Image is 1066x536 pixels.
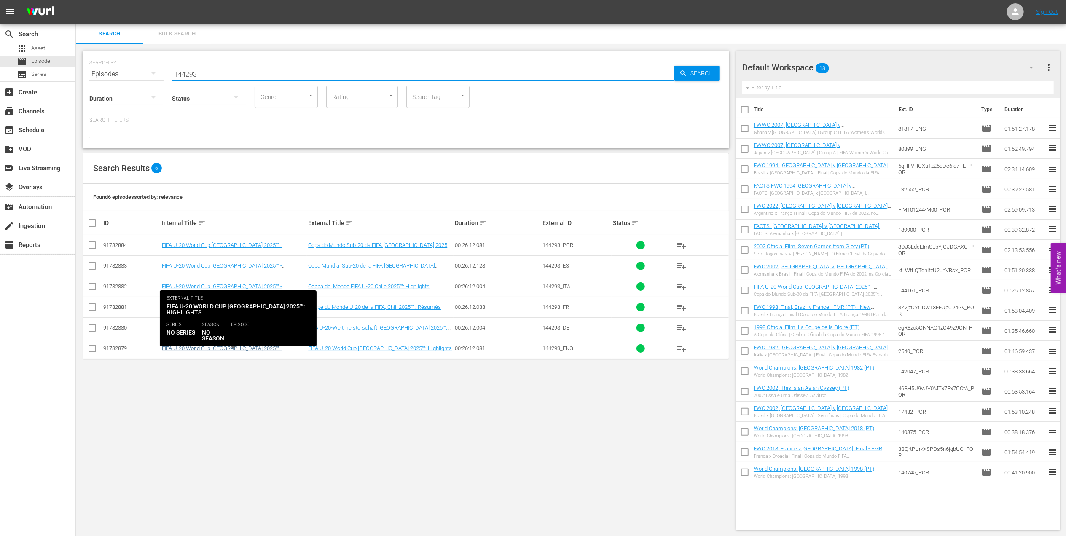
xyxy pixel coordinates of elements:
a: FIFA U-20 World Cup [GEOGRAPHIC_DATA] 2025™: Highlights [308,345,452,351]
button: Open Feedback Widget [1051,243,1066,293]
span: Episode [17,56,27,67]
a: FIFA U-20-Weltmeisterschaft [GEOGRAPHIC_DATA] 2025™: Highlights [308,324,451,337]
span: Episode [981,326,991,336]
span: reorder [1047,143,1058,153]
td: FIM101244-M00_POR [895,199,978,220]
span: 144293_ITA [542,283,570,289]
a: FWC 2002, [GEOGRAPHIC_DATA] v [GEOGRAPHIC_DATA], Semi-final - FMR (PT) [754,405,891,418]
span: Overlays [4,182,14,192]
td: 01:53:04.409 [1001,300,1047,321]
div: Brasil x [GEOGRAPHIC_DATA] | Semifinais | Copa do Mundo FIFA de 2002, na Coreia e no [GEOGRAPHIC_... [754,413,891,418]
div: 00:26:12.033 [455,304,540,310]
div: 00:26:12.123 [455,263,540,269]
td: 00:39:32.872 [1001,220,1047,240]
td: 2540_POR [895,341,978,361]
td: 01:51:20.338 [1001,260,1047,280]
span: playlist_add [677,323,687,333]
td: 80899_ENG [895,139,978,159]
div: ID [103,220,159,226]
div: Sete Jogos para a [PERSON_NAME] | O Filme Oficial da Copa do Mundo FIFA 2002™ [754,251,891,257]
a: FWC 1994, [GEOGRAPHIC_DATA] v [GEOGRAPHIC_DATA], Final - FMR (PT) [754,162,891,175]
span: reorder [1047,467,1058,477]
div: 91782883 [103,263,159,269]
span: Create [4,87,14,97]
th: Ext. ID [894,98,976,121]
button: playlist_add [671,297,692,317]
div: França x Croácia | Final | Copa do Mundo FIFA [GEOGRAPHIC_DATA] 2018 | [PERSON_NAME] completa [754,453,891,459]
span: 144293_ES [542,263,569,269]
span: playlist_add [677,281,687,292]
td: 140875_POR [895,422,978,442]
td: 02:13:53.556 [1001,240,1047,260]
span: reorder [1047,224,1058,234]
th: Duration [999,98,1050,121]
span: Asset [31,44,45,53]
td: 01:35:46.660 [1001,321,1047,341]
span: Episode [981,427,991,437]
button: Open [307,91,315,99]
span: Episode [981,447,991,457]
td: 00:41:20.900 [1001,462,1047,482]
a: FWC 2002, This is an Asian Oyssey (PT) [754,385,849,391]
span: 144293_POR [542,242,573,248]
span: reorder [1047,366,1058,376]
a: Sign Out [1036,8,1058,15]
span: Episode [981,265,991,275]
span: reorder [1047,325,1058,335]
span: reorder [1047,346,1058,356]
td: 01:46:59.437 [1001,341,1047,361]
td: 00:39:27.581 [1001,179,1047,199]
div: 2002: Essa é uma Odisseia Asiática [754,393,849,398]
span: Episode [981,245,991,255]
span: reorder [1047,265,1058,275]
span: Live Streaming [4,163,14,173]
div: 91782881 [103,304,159,310]
span: Episode [981,306,991,316]
td: 02:59:09.713 [1001,199,1047,220]
td: 00:38:38.664 [1001,361,1047,381]
td: 5gHFVHGXu1z25dDe6id7TE_POR [895,159,978,179]
span: Episode [31,57,50,65]
span: reorder [1047,244,1058,255]
a: FWWC 2007, [GEOGRAPHIC_DATA] v [GEOGRAPHIC_DATA], Group Stage - FMR (EN) [754,142,863,155]
a: Coupe du Monde U-20 de la FIFA, Chili 2025™ : Résumés [308,304,441,310]
a: FIFA U-20 World Cup [GEOGRAPHIC_DATA] 2025™ - Highlights Bundle MD 7+8+9 (IT) [162,283,285,296]
div: Japan v [GEOGRAPHIC_DATA] | Group A | FIFA Women's World Cup [GEOGRAPHIC_DATA] 2007™ | Full Match... [754,150,891,155]
p: Search Filters: [89,117,722,124]
span: Bulk Search [148,29,206,39]
span: reorder [1047,163,1058,174]
div: 00:26:12.081 [455,242,540,248]
span: Search [4,29,14,39]
div: 91782882 [103,283,159,289]
div: Default Workspace [742,56,1042,79]
a: FACTS FWC 1994 [GEOGRAPHIC_DATA] v [GEOGRAPHIC_DATA] (PT) [754,182,855,195]
button: Open [459,91,467,99]
div: A Copa da Glória | O Filme Oficial da Copa do Mundo FIFA 1998™ [754,332,884,338]
div: 91782879 [103,345,159,351]
div: FACTS: [GEOGRAPHIC_DATA] x [GEOGRAPHIC_DATA] | [GEOGRAPHIC_DATA] 94 [754,190,891,196]
span: 144293_FR [542,304,569,310]
div: External ID [542,220,610,226]
a: FIFA U-20 World Cup [GEOGRAPHIC_DATA] 2025™ - Highlights Bundle M4+M5+M6 (PT) [754,284,877,296]
span: playlist_add [677,240,687,250]
button: playlist_add [671,318,692,338]
div: Itália x [GEOGRAPHIC_DATA] | Final | Copa do Mundo FIFA Espanha 1982 | [PERSON_NAME] completa [754,352,891,358]
span: 144293_DE [542,324,569,331]
span: Series [17,69,27,79]
td: 00:26:12.857 [1001,280,1047,300]
td: 01:52:49.794 [1001,139,1047,159]
a: FIFA U-20 World Cup [GEOGRAPHIC_DATA] 2025™ - Highlights Bundle MD 7+8+9 (PT) [162,242,285,255]
a: Copa do Mundo Sub-20 da FIFA [GEOGRAPHIC_DATA] 2025™: Melhores Momentos [308,242,452,255]
td: 81317_ENG [895,118,978,139]
button: playlist_add [671,256,692,276]
span: Episode [981,346,991,356]
td: egR8zo5QNNAQ1zO49Z9ON_POR [895,321,978,341]
div: World Champions: [GEOGRAPHIC_DATA] 1982 [754,373,874,378]
td: 46BH5U9vUV0MTx7Px7OCfA_POR [895,381,978,402]
div: External Title [308,218,452,228]
a: FWC 2002 [GEOGRAPHIC_DATA] v [GEOGRAPHIC_DATA], Final (PT) - New Commentary [754,263,891,276]
a: FWC 2018, France v [GEOGRAPHIC_DATA], Final - FMR (PT) [754,445,886,458]
td: 139900_POR [895,220,978,240]
span: reorder [1047,406,1058,416]
span: Ingestion [4,221,14,231]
